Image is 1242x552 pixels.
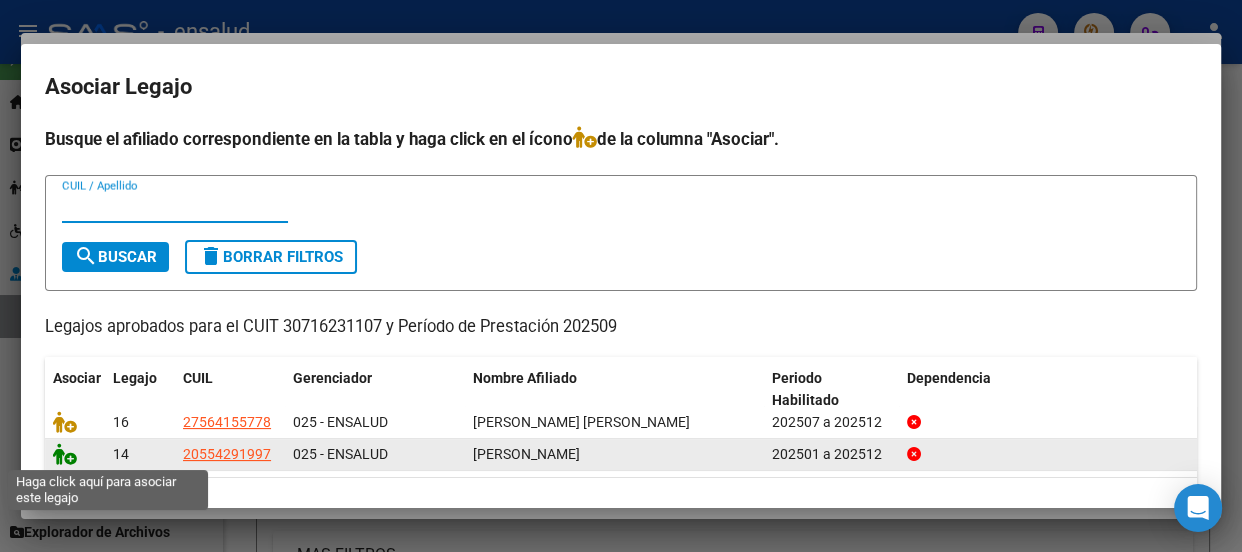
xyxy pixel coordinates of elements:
[113,446,129,462] span: 14
[293,446,388,462] span: 025 - ENSALUD
[45,68,1197,106] h2: Asociar Legajo
[473,414,690,430] span: FASTOVSKY EMMA SOFIA
[1174,484,1222,532] div: Open Intercom Messenger
[199,248,343,266] span: Borrar Filtros
[465,357,764,423] datatable-header-cell: Nombre Afiliado
[113,370,157,386] span: Legajo
[183,414,271,430] span: 27564155778
[74,244,98,268] mat-icon: search
[285,357,465,423] datatable-header-cell: Gerenciador
[907,370,991,386] span: Dependencia
[74,248,157,266] span: Buscar
[45,357,105,423] datatable-header-cell: Asociar
[175,357,285,423] datatable-header-cell: CUIL
[293,414,388,430] span: 025 - ENSALUD
[62,242,169,272] button: Buscar
[293,370,372,386] span: Gerenciador
[899,357,1198,423] datatable-header-cell: Dependencia
[183,446,271,462] span: 20554291997
[183,370,213,386] span: CUIL
[473,370,577,386] span: Nombre Afiliado
[45,478,1197,528] div: 2 registros
[772,443,891,466] div: 202501 a 202512
[772,370,839,409] span: Periodo Habilitado
[772,411,891,434] div: 202507 a 202512
[53,370,101,386] span: Asociar
[45,315,1197,340] p: Legajos aprobados para el CUIT 30716231107 y Período de Prestación 202509
[764,357,899,423] datatable-header-cell: Periodo Habilitado
[185,240,357,274] button: Borrar Filtros
[473,446,580,462] span: SANCHEZ LAUTARO
[105,357,175,423] datatable-header-cell: Legajo
[199,244,223,268] mat-icon: delete
[45,126,1197,152] h4: Busque el afiliado correspondiente en la tabla y haga click en el ícono de la columna "Asociar".
[113,414,129,430] span: 16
